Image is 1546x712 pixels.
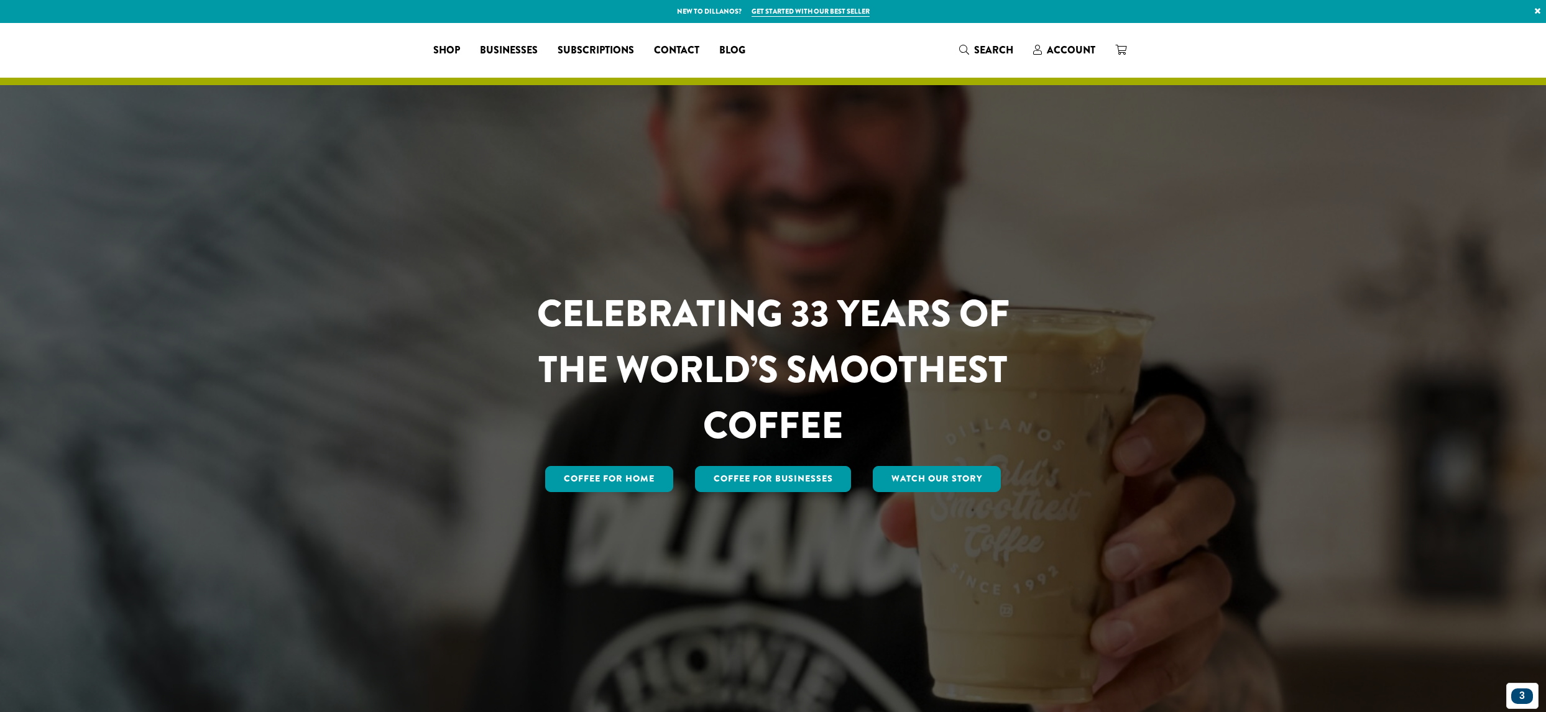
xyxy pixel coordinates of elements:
[480,43,538,58] span: Businesses
[558,43,634,58] span: Subscriptions
[949,40,1023,60] a: Search
[974,43,1013,57] span: Search
[873,466,1001,492] a: Watch Our Story
[695,466,852,492] a: Coffee For Businesses
[423,40,470,60] a: Shop
[433,43,460,58] span: Shop
[1047,43,1095,57] span: Account
[545,466,673,492] a: Coffee for Home
[500,286,1046,454] h1: CELEBRATING 33 YEARS OF THE WORLD’S SMOOTHEST COFFEE
[752,6,870,17] a: Get started with our best seller
[719,43,745,58] span: Blog
[654,43,699,58] span: Contact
